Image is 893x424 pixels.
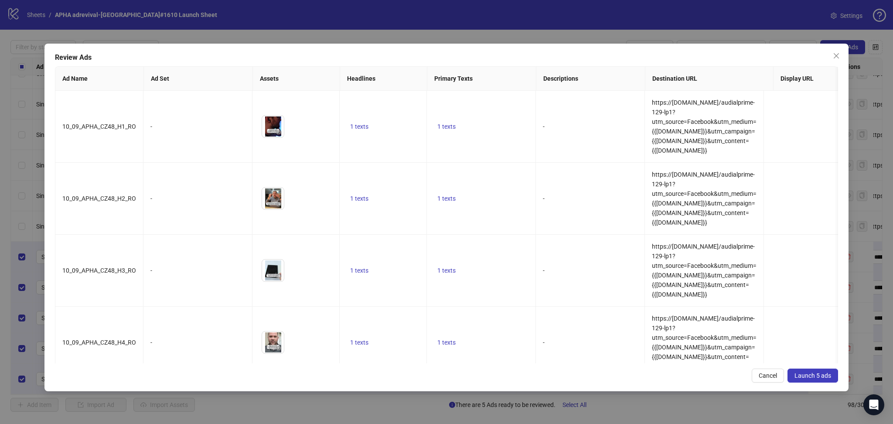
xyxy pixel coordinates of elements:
[437,267,456,274] span: 1 texts
[55,67,144,91] th: Ad Name
[273,271,284,281] button: Preview
[253,67,340,91] th: Assets
[434,265,459,276] button: 1 texts
[759,372,777,379] span: Cancel
[150,266,245,275] div: -
[273,127,284,137] button: Preview
[863,394,884,415] div: Open Intercom Messenger
[55,52,838,63] div: Review Ads
[62,339,136,346] span: 10_09_APHA_CZ48_H4_RO
[829,49,843,63] button: Close
[652,243,757,298] span: https://[DOMAIN_NAME]/audialprime-129-lp1?utm_source=Facebook&utm_medium={{[DOMAIN_NAME]}}&utm_ca...
[276,129,282,135] span: eye
[347,265,372,276] button: 1 texts
[150,194,245,203] div: -
[276,201,282,207] span: eye
[262,332,284,353] img: Asset 1
[262,188,284,209] img: Asset 1
[645,67,774,91] th: Destination URL
[787,369,838,383] button: Launch 5 ads
[652,315,757,370] span: https://[DOMAIN_NAME]/audialprime-129-lp1?utm_source=Facebook&utm_medium={{[DOMAIN_NAME]}}&utm_ca...
[434,121,459,132] button: 1 texts
[340,67,427,91] th: Headlines
[437,123,456,130] span: 1 texts
[350,267,368,274] span: 1 texts
[62,195,136,202] span: 10_09_APHA_CZ48_H2_RO
[62,267,136,274] span: 10_09_APHA_CZ48_H3_RO
[347,193,372,204] button: 1 texts
[150,338,245,347] div: -
[774,67,861,91] th: Display URL
[350,195,368,202] span: 1 texts
[276,345,282,351] span: eye
[833,52,840,59] span: close
[273,199,284,209] button: Preview
[262,116,284,137] img: Asset 1
[434,337,459,348] button: 1 texts
[347,337,372,348] button: 1 texts
[437,195,456,202] span: 1 texts
[427,67,536,91] th: Primary Texts
[543,195,545,202] span: -
[543,339,545,346] span: -
[543,123,545,130] span: -
[794,372,831,379] span: Launch 5 ads
[276,273,282,279] span: eye
[652,99,757,154] span: https://[DOMAIN_NAME]/audialprime-129-lp1?utm_source=Facebook&utm_medium={{[DOMAIN_NAME]}}&utm_ca...
[150,122,245,131] div: -
[350,123,368,130] span: 1 texts
[543,267,545,274] span: -
[62,123,136,130] span: 10_09_APHA_CZ48_H1_RO
[434,193,459,204] button: 1 texts
[652,171,757,226] span: https://[DOMAIN_NAME]/audialprime-129-lp1?utm_source=Facebook&utm_medium={{[DOMAIN_NAME]}}&utm_ca...
[752,369,784,383] button: Cancel
[144,67,253,91] th: Ad Set
[350,339,368,346] span: 1 texts
[347,121,372,132] button: 1 texts
[273,343,284,353] button: Preview
[437,339,456,346] span: 1 texts
[262,260,284,281] img: Asset 1
[536,67,645,91] th: Descriptions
